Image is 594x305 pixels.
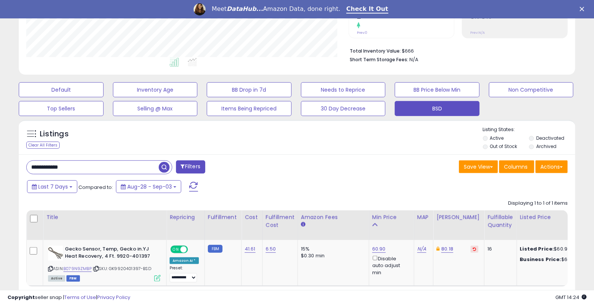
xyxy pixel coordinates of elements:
[520,245,554,252] b: Listed Price:
[27,180,77,193] button: Last 7 Days
[207,82,292,97] button: BB Drop in 7d
[170,213,202,221] div: Repricing
[499,160,534,173] button: Columns
[395,101,480,116] button: BSD
[350,48,401,54] b: Total Inventory Value:
[245,245,256,253] a: 41.61
[301,101,386,116] button: 30 Day Decrease
[301,213,366,221] div: Amazon Fees
[26,142,60,149] div: Clear All Filters
[208,213,238,221] div: Fulfillment
[301,82,386,97] button: Needs to Reprice
[372,213,411,221] div: Min Price
[520,256,561,263] b: Business Price:
[346,5,388,14] a: Check It Out
[116,180,181,193] button: Aug-28 - Sep-03
[520,256,582,263] div: $60.9
[409,56,418,63] span: N/A
[113,82,198,97] button: Inventory Age
[19,82,104,97] button: Default
[46,213,163,221] div: Title
[113,101,198,116] button: Selling @ Max
[436,213,481,221] div: [PERSON_NAME]
[170,266,199,282] div: Preset:
[38,183,68,190] span: Last 7 Days
[417,213,430,221] div: MAP
[470,30,485,35] small: Prev: N/A
[227,5,263,12] i: DataHub...
[266,213,295,229] div: Fulfillment Cost
[395,82,480,97] button: BB Price Below Min
[207,101,292,116] button: Items Being Repriced
[350,46,562,55] li: $666
[487,246,511,252] div: 16
[266,245,276,253] a: 6.50
[520,246,582,252] div: $60.90
[504,163,528,171] span: Columns
[64,294,96,301] a: Terms of Use
[301,252,363,259] div: $0.30 min
[441,245,453,253] a: 80.18
[194,3,206,15] img: Profile image for Georgie
[483,126,575,133] p: Listing States:
[508,200,568,207] div: Displaying 1 to 1 of 1 items
[208,245,223,253] small: FBM
[245,213,259,221] div: Cost
[48,275,65,282] span: All listings currently available for purchase on Amazon
[301,246,363,252] div: 15%
[176,160,205,174] button: Filters
[417,245,426,253] a: N/A
[536,143,556,149] label: Archived
[8,294,130,301] div: seller snap | |
[490,143,517,149] label: Out of Stock
[520,213,585,221] div: Listed Price
[555,294,586,301] span: 2025-09-11 14:24 GMT
[48,246,161,281] div: ASIN:
[171,246,180,253] span: ON
[459,160,498,173] button: Save View
[66,275,80,282] span: FBM
[487,213,513,229] div: Fulfillable Quantity
[48,246,63,261] img: 4169vtgUNoL._SL40_.jpg
[372,254,408,276] div: Disable auto adjust min
[212,5,340,13] div: Meet Amazon Data, done right.
[8,294,35,301] strong: Copyright
[301,221,305,228] small: Amazon Fees.
[372,245,386,253] a: 60.90
[78,184,113,191] span: Compared to:
[536,135,564,141] label: Deactivated
[93,266,151,272] span: | SKU: GK9920401397-BSD
[580,7,587,11] div: Close
[489,82,574,97] button: Non Competitive
[535,160,568,173] button: Actions
[357,30,367,35] small: Prev: 0
[40,129,69,139] h5: Listings
[97,294,130,301] a: Privacy Policy
[65,246,156,261] b: Gecko Sensor, Temp, Gecko in.YJ Heat Recovery, 4 Ft. 9920-401397
[490,135,504,141] label: Active
[170,257,199,264] div: Amazon AI *
[350,56,408,63] b: Short Term Storage Fees:
[187,246,199,253] span: OFF
[63,266,92,272] a: B079N9ZMBP
[19,101,104,116] button: Top Sellers
[127,183,172,190] span: Aug-28 - Sep-03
